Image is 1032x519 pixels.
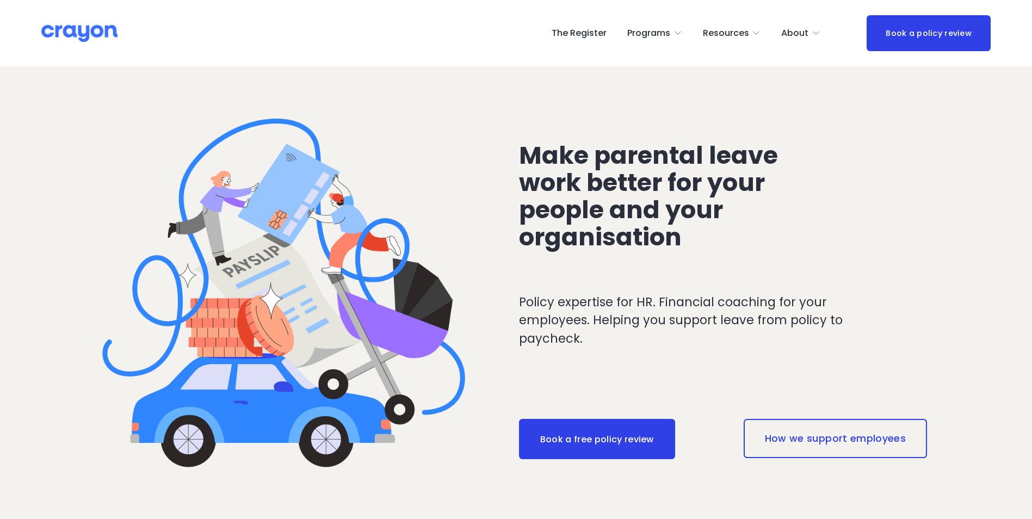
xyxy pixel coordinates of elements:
a: Book a policy review [867,15,991,51]
img: Crayon [41,24,118,43]
span: Resources [703,26,749,41]
span: Programs [627,26,670,41]
span: Make parental leave work better for your people and your organisation [519,138,783,254]
a: folder dropdown [703,24,761,42]
p: Policy expertise for HR. Financial coaching for your employees. Helping you support leave from po... [519,293,887,348]
a: The Register [552,24,607,42]
a: Book a free policy review [519,419,675,459]
a: folder dropdown [781,24,820,42]
a: folder dropdown [627,24,682,42]
span: About [781,26,808,41]
a: How we support employees [744,419,927,458]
